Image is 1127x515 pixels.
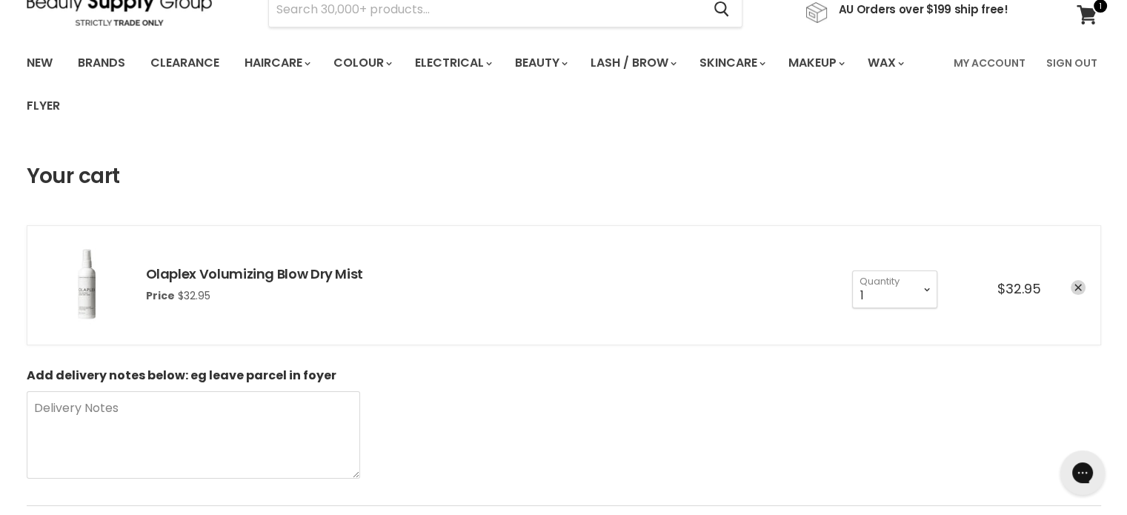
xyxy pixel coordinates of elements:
[233,47,319,79] a: Haircare
[1071,280,1086,295] a: remove Olaplex Volumizing Blow Dry Mist
[16,41,945,127] ul: Main menu
[404,47,501,79] a: Electrical
[322,47,401,79] a: Colour
[504,47,576,79] a: Beauty
[857,47,913,79] a: Wax
[67,47,136,79] a: Brands
[146,265,363,283] a: Olaplex Volumizing Blow Dry Mist
[1037,47,1106,79] a: Sign Out
[579,47,685,79] a: Lash / Brow
[1053,445,1112,500] iframe: Gorgias live chat messenger
[139,47,230,79] a: Clearance
[27,367,336,384] b: Add delivery notes below: eg leave parcel in foyer
[16,90,71,122] a: Flyer
[945,47,1034,79] a: My Account
[8,41,1120,127] nav: Main
[42,241,131,330] img: Olaplex Volumizing Blow Dry Mist
[852,270,937,308] select: Quantity
[997,279,1041,298] span: $32.95
[688,47,774,79] a: Skincare
[777,47,854,79] a: Makeup
[16,47,64,79] a: New
[27,165,120,188] h1: Your cart
[146,288,175,303] span: Price
[178,288,210,303] span: $32.95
